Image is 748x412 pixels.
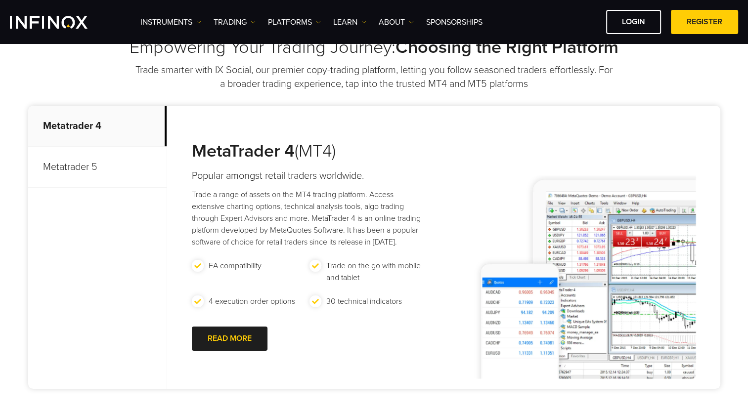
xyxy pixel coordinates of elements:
a: LOGIN [606,10,661,34]
strong: MetaTrader 4 [192,140,295,162]
a: INFINOX Logo [10,16,111,29]
p: 4 execution order options [209,295,295,307]
a: Learn [333,16,366,28]
p: Trade on the go with mobile and tablet [326,260,423,284]
a: REGISTER [671,10,738,34]
p: Trade a range of assets on the MT4 trading platform. Access extensive charting options, technical... [192,189,428,248]
p: Trade smarter with IX Social, our premier copy-trading platform, letting you follow seasoned trad... [134,63,614,91]
h2: Empowering Your Trading Journey: [28,37,720,58]
a: PLATFORMS [268,16,321,28]
strong: Choosing the Right Platform [396,37,618,58]
h4: Popular amongst retail traders worldwide. [192,169,428,183]
a: Instruments [140,16,201,28]
p: 30 technical indicators [326,295,402,307]
a: ABOUT [379,16,414,28]
a: TRADING [214,16,256,28]
a: READ MORE [192,327,267,351]
p: Metatrader 5 [28,147,167,188]
p: Metatrader 4 [28,106,167,147]
a: SPONSORSHIPS [426,16,483,28]
p: EA compatibility [209,260,262,272]
h3: (MT4) [192,140,428,162]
